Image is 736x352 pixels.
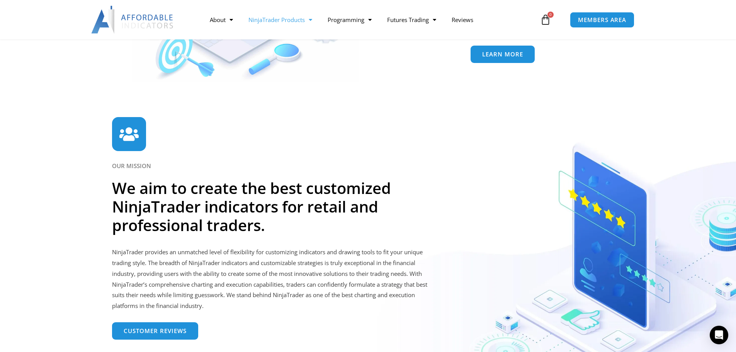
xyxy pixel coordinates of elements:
[202,11,241,29] a: About
[471,46,535,63] a: Learn More
[710,326,728,344] div: Open Intercom Messenger
[112,162,624,170] h6: OUR MISSION
[570,12,634,28] a: MEMBERS AREA
[241,11,320,29] a: NinjaTrader Products
[112,322,198,340] a: Customer Reviews
[320,11,379,29] a: Programming
[444,11,481,29] a: Reviews
[112,247,431,311] p: NinjaTrader provides an unmatched level of flexibility for customizing indicators and drawing too...
[578,17,626,23] span: MEMBERS AREA
[482,51,523,57] span: Learn More
[529,9,563,31] a: 0
[112,179,419,235] h2: We aim to create the best customized NinjaTrader indicators for retail and professional traders.
[547,12,554,18] span: 0
[91,6,174,34] img: LogoAI | Affordable Indicators – NinjaTrader
[202,11,538,29] nav: Menu
[124,328,187,334] span: Customer Reviews
[379,11,444,29] a: Futures Trading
